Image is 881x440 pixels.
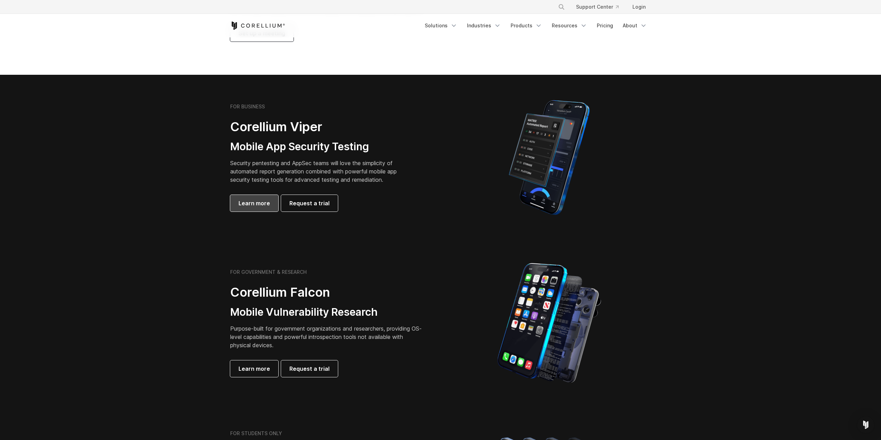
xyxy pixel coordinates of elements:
[230,140,407,153] h3: Mobile App Security Testing
[230,104,265,110] h6: FOR BUSINESS
[230,306,424,319] h3: Mobile Vulnerability Research
[289,365,330,373] span: Request a trial
[421,19,651,32] div: Navigation Menu
[239,365,270,373] span: Learn more
[289,199,330,207] span: Request a trial
[230,195,278,212] a: Learn more
[281,360,338,377] a: Request a trial
[593,19,617,32] a: Pricing
[230,430,282,437] h6: FOR STUDENTS ONLY
[463,19,505,32] a: Industries
[230,119,407,135] h2: Corellium Viper
[230,324,424,349] p: Purpose-built for government organizations and researchers, providing OS-level capabilities and p...
[497,97,601,218] img: Corellium MATRIX automated report on iPhone showing app vulnerability test results across securit...
[555,1,568,13] button: Search
[230,269,307,275] h6: FOR GOVERNMENT & RESEARCH
[230,159,407,184] p: Security pentesting and AppSec teams will love the simplicity of automated report generation comb...
[230,360,278,377] a: Learn more
[281,195,338,212] a: Request a trial
[421,19,461,32] a: Solutions
[497,262,601,384] img: iPhone model separated into the mechanics used to build the physical device.
[619,19,651,32] a: About
[627,1,651,13] a: Login
[230,21,285,30] a: Corellium Home
[857,416,874,433] div: Open Intercom Messenger
[230,285,424,300] h2: Corellium Falcon
[570,1,624,13] a: Support Center
[239,199,270,207] span: Learn more
[550,1,651,13] div: Navigation Menu
[548,19,591,32] a: Resources
[506,19,546,32] a: Products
